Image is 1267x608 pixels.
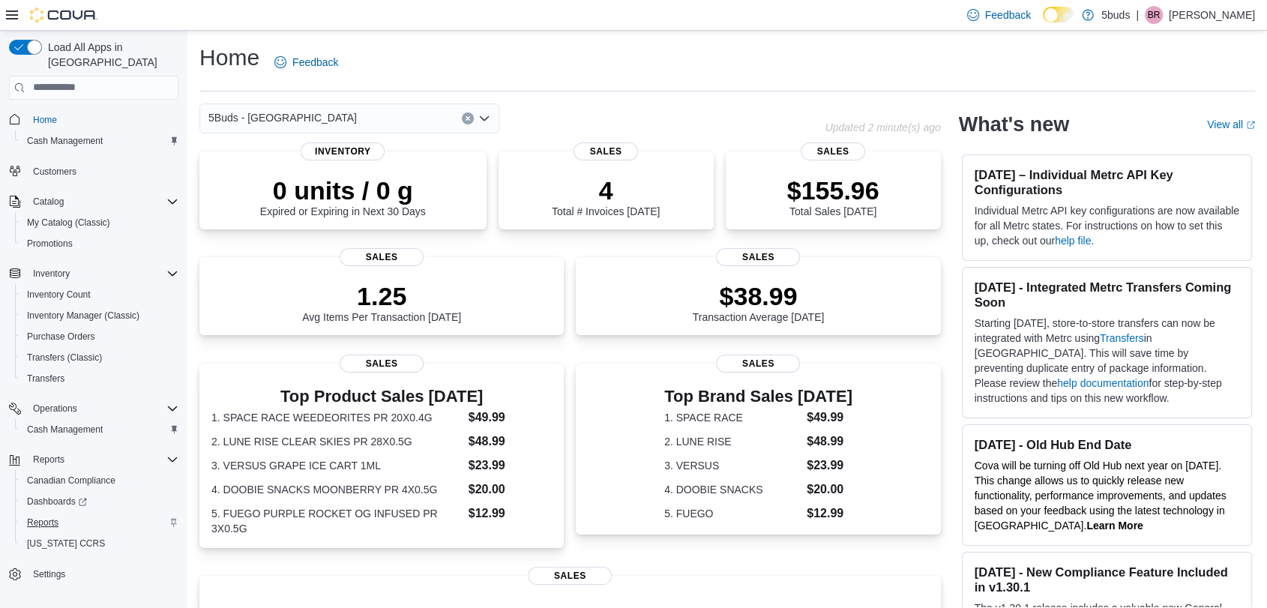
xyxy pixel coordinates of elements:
[302,281,461,311] p: 1.25
[27,265,76,283] button: Inventory
[21,349,108,367] a: Transfers (Classic)
[27,451,70,469] button: Reports
[3,398,184,419] button: Operations
[15,419,184,440] button: Cash Management
[664,482,801,497] dt: 4. DOOBIE SNACKS
[1136,6,1139,24] p: |
[340,248,424,266] span: Sales
[664,410,801,425] dt: 1. SPACE RACE
[260,175,426,217] div: Expired or Expiring in Next 30 Days
[211,482,463,497] dt: 4. DOOBIE SNACKS MOONBERRY PR 4X0.5G
[21,307,178,325] span: Inventory Manager (Classic)
[462,112,474,124] button: Clear input
[27,217,110,229] span: My Catalog (Classic)
[469,433,553,451] dd: $48.99
[21,514,178,532] span: Reports
[3,191,184,212] button: Catalog
[15,533,184,554] button: [US_STATE] CCRS
[787,175,879,205] p: $155.96
[199,43,259,73] h1: Home
[664,434,801,449] dt: 2. LUNE RISE
[975,167,1239,197] h3: [DATE] – Individual Metrc API Key Configurations
[21,328,178,346] span: Purchase Orders
[27,111,63,129] a: Home
[27,135,103,147] span: Cash Management
[21,421,109,439] a: Cash Management
[1246,121,1255,130] svg: External link
[1086,520,1143,532] strong: Learn More
[664,506,801,521] dt: 5. FUEGO
[574,142,638,160] span: Sales
[33,114,57,126] span: Home
[27,331,95,343] span: Purchase Orders
[1145,6,1163,24] div: Briannen Rubin
[15,491,184,512] a: Dashboards
[975,437,1239,452] h3: [DATE] - Old Hub End Date
[807,433,852,451] dd: $48.99
[27,238,73,250] span: Promotions
[15,368,184,389] button: Transfers
[664,388,852,406] h3: Top Brand Sales [DATE]
[27,310,139,322] span: Inventory Manager (Classic)
[807,409,852,427] dd: $49.99
[268,47,344,77] a: Feedback
[211,410,463,425] dt: 1. SPACE RACE WEEDEORITES PR 20X0.4G
[21,493,93,511] a: Dashboards
[211,506,463,536] dt: 5. FUEGO PURPLE ROCKET OG INFUSED PR 3X0.5G
[33,403,77,415] span: Operations
[292,55,338,70] span: Feedback
[15,130,184,151] button: Cash Management
[33,196,64,208] span: Catalog
[21,132,109,150] a: Cash Management
[27,162,178,181] span: Customers
[3,109,184,130] button: Home
[211,434,463,449] dt: 2. LUNE RISE CLEAR SKIES PR 28X0.5G
[801,142,865,160] span: Sales
[27,451,178,469] span: Reports
[21,493,178,511] span: Dashboards
[33,268,70,280] span: Inventory
[693,281,825,323] div: Transaction Average [DATE]
[807,457,852,475] dd: $23.99
[21,214,116,232] a: My Catalog (Classic)
[211,388,552,406] h3: Top Product Sales [DATE]
[3,449,184,470] button: Reports
[30,7,97,22] img: Cova
[552,175,660,217] div: Total # Invoices [DATE]
[27,565,178,583] span: Settings
[21,132,178,150] span: Cash Management
[27,424,103,436] span: Cash Management
[975,280,1239,310] h3: [DATE] - Integrated Metrc Transfers Coming Soon
[478,112,490,124] button: Open list of options
[1207,118,1255,130] a: View allExternal link
[21,370,70,388] a: Transfers
[27,163,82,181] a: Customers
[33,454,64,466] span: Reports
[260,175,426,205] p: 0 units / 0 g
[21,472,121,490] a: Canadian Compliance
[1169,6,1255,24] p: [PERSON_NAME]
[340,355,424,373] span: Sales
[15,284,184,305] button: Inventory Count
[3,563,184,585] button: Settings
[27,517,58,529] span: Reports
[469,481,553,499] dd: $20.00
[693,281,825,311] p: $38.99
[1043,7,1074,22] input: Dark Mode
[27,352,102,364] span: Transfers (Classic)
[787,175,879,217] div: Total Sales [DATE]
[985,7,1031,22] span: Feedback
[211,458,463,473] dt: 3. VERSUS GRAPE ICE CART 1ML
[15,470,184,491] button: Canadian Compliance
[1043,22,1044,23] span: Dark Mode
[27,400,178,418] span: Operations
[21,214,178,232] span: My Catalog (Classic)
[21,421,178,439] span: Cash Management
[825,121,940,133] p: Updated 2 minute(s) ago
[27,475,115,487] span: Canadian Compliance
[959,112,1069,136] h2: What's new
[807,481,852,499] dd: $20.00
[21,307,145,325] a: Inventory Manager (Classic)
[27,265,178,283] span: Inventory
[21,235,79,253] a: Promotions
